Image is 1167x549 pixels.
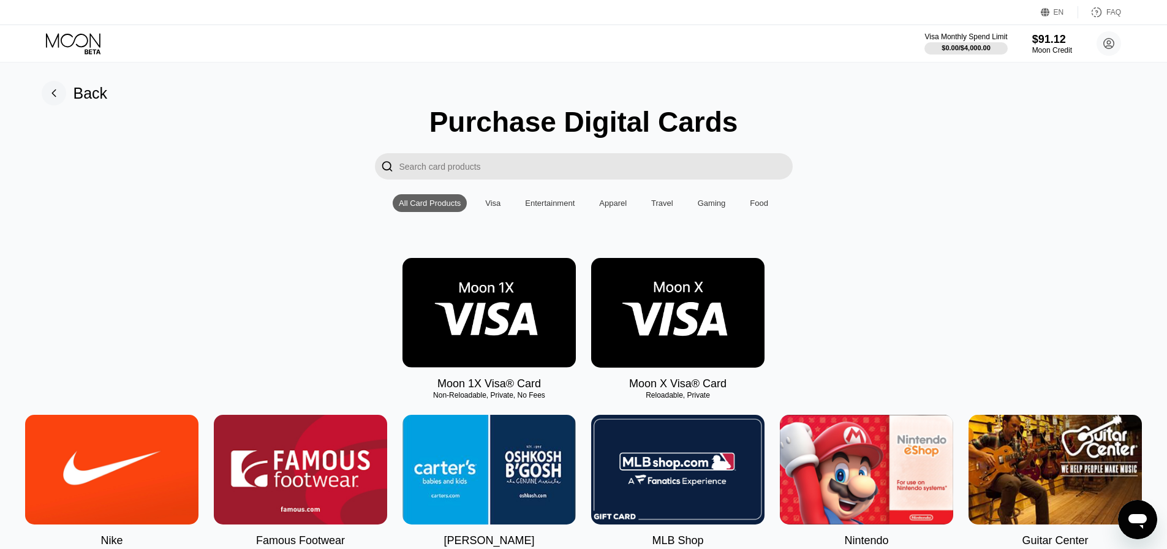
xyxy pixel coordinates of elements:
[399,153,793,180] input: Search card products
[1118,500,1157,539] iframe: Dugme za pokretanje prozora za razmenu poruka
[924,32,1007,55] div: Visa Monthly Spend Limit$0.00/$4,000.00
[381,159,393,173] div: 
[1032,33,1072,46] div: $91.12
[744,194,774,212] div: Food
[924,32,1007,41] div: Visa Monthly Spend Limit
[375,153,399,180] div: 
[42,81,108,105] div: Back
[444,534,534,547] div: [PERSON_NAME]
[437,377,541,390] div: Moon 1X Visa® Card
[599,199,627,208] div: Apparel
[750,199,768,208] div: Food
[519,194,581,212] div: Entertainment
[74,85,108,102] div: Back
[256,534,345,547] div: Famous Footwear
[1032,33,1072,55] div: $91.12Moon Credit
[402,391,576,399] div: Non-Reloadable, Private, No Fees
[525,199,575,208] div: Entertainment
[645,194,679,212] div: Travel
[429,105,738,138] div: Purchase Digital Cards
[698,199,726,208] div: Gaming
[629,377,727,390] div: Moon X Visa® Card
[1032,46,1072,55] div: Moon Credit
[393,194,467,212] div: All Card Products
[479,194,507,212] div: Visa
[399,199,461,208] div: All Card Products
[1022,534,1088,547] div: Guitar Center
[1041,6,1078,18] div: EN
[1106,8,1121,17] div: FAQ
[593,194,633,212] div: Apparel
[485,199,500,208] div: Visa
[651,199,673,208] div: Travel
[692,194,732,212] div: Gaming
[100,534,123,547] div: Nike
[652,534,703,547] div: MLB Shop
[1078,6,1121,18] div: FAQ
[942,44,991,51] div: $0.00 / $4,000.00
[844,534,888,547] div: Nintendo
[591,391,765,399] div: Reloadable, Private
[1054,8,1064,17] div: EN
